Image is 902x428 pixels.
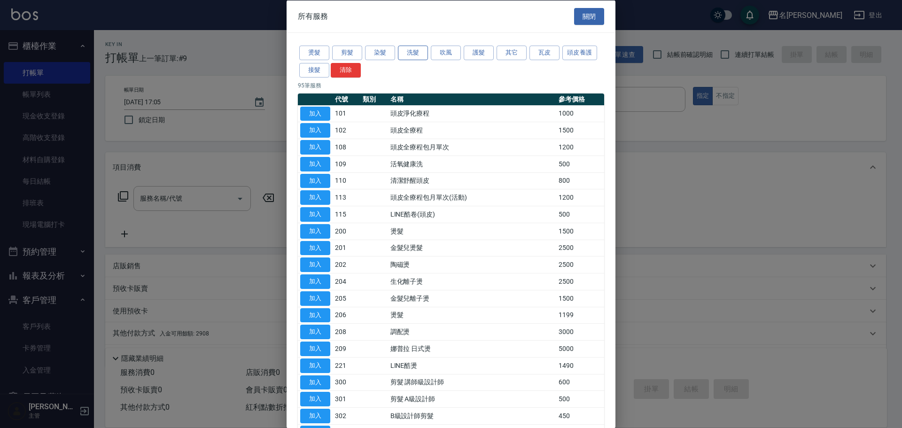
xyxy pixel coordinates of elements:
td: 頭皮全療程包月單次(活動) [388,189,556,206]
td: 1500 [556,290,604,307]
td: 102 [333,122,360,139]
td: 200 [333,223,360,240]
button: 加入 [300,257,330,272]
button: 清除 [331,62,361,77]
th: 名稱 [388,93,556,105]
button: 剪髮 [332,46,362,60]
td: 206 [333,307,360,324]
td: 300 [333,374,360,391]
span: 所有服務 [298,11,328,21]
td: 2500 [556,240,604,257]
td: 201 [333,240,360,257]
button: 加入 [300,106,330,121]
th: 代號 [333,93,360,105]
td: 頭皮全療程包月單次 [388,139,556,156]
button: 吹風 [431,46,461,60]
button: 加入 [300,190,330,205]
td: 2500 [556,273,604,290]
td: LINE酷燙 [388,357,556,374]
td: 1500 [556,122,604,139]
td: B級設計師剪髮 [388,407,556,424]
p: 95 筆服務 [298,81,604,89]
td: 221 [333,357,360,374]
td: 陶磁燙 [388,256,556,273]
button: 其它 [497,46,527,60]
td: 109 [333,156,360,172]
td: 金髮兒離子燙 [388,290,556,307]
button: 加入 [300,392,330,406]
td: 450 [556,407,604,424]
td: 清潔舒醒頭皮 [388,172,556,189]
td: 115 [333,206,360,223]
button: 加入 [300,375,330,389]
button: 加入 [300,291,330,305]
button: 加入 [300,156,330,171]
td: 剪髮 A級設計師 [388,390,556,407]
th: 參考價格 [556,93,604,105]
button: 加入 [300,207,330,222]
button: 加入 [300,123,330,138]
button: 瓦皮 [529,46,560,60]
button: 加入 [300,173,330,188]
button: 加入 [300,274,330,289]
td: 301 [333,390,360,407]
td: 202 [333,256,360,273]
td: 活氧健康洗 [388,156,556,172]
button: 加入 [300,409,330,423]
td: 113 [333,189,360,206]
button: 加入 [300,325,330,339]
button: 加入 [300,224,330,238]
td: 1500 [556,223,604,240]
td: 302 [333,407,360,424]
td: 1200 [556,139,604,156]
td: 101 [333,105,360,122]
td: 金髮兒燙髮 [388,240,556,257]
td: 500 [556,390,604,407]
td: 204 [333,273,360,290]
button: 加入 [300,241,330,255]
td: 205 [333,290,360,307]
td: 3000 [556,323,604,340]
button: 關閉 [574,8,604,25]
td: 800 [556,172,604,189]
td: 2500 [556,256,604,273]
td: 500 [556,206,604,223]
td: 生化離子燙 [388,273,556,290]
button: 加入 [300,140,330,155]
button: 頭皮養護 [562,46,597,60]
td: 600 [556,374,604,391]
td: 剪髮 講師級設計師 [388,374,556,391]
button: 燙髮 [299,46,329,60]
td: 調配燙 [388,323,556,340]
td: LINE酷卷(頭皮) [388,206,556,223]
button: 加入 [300,342,330,356]
td: 燙髮 [388,307,556,324]
td: 娜普拉 日式燙 [388,340,556,357]
td: 1199 [556,307,604,324]
td: 頭皮全療程 [388,122,556,139]
td: 1490 [556,357,604,374]
td: 1000 [556,105,604,122]
td: 1200 [556,189,604,206]
td: 5000 [556,340,604,357]
button: 護髮 [464,46,494,60]
td: 208 [333,323,360,340]
button: 染髮 [365,46,395,60]
th: 類別 [360,93,388,105]
button: 加入 [300,308,330,322]
button: 接髮 [299,62,329,77]
button: 加入 [300,358,330,373]
td: 500 [556,156,604,172]
td: 燙髮 [388,223,556,240]
button: 洗髮 [398,46,428,60]
td: 110 [333,172,360,189]
td: 209 [333,340,360,357]
td: 頭皮淨化療程 [388,105,556,122]
td: 108 [333,139,360,156]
